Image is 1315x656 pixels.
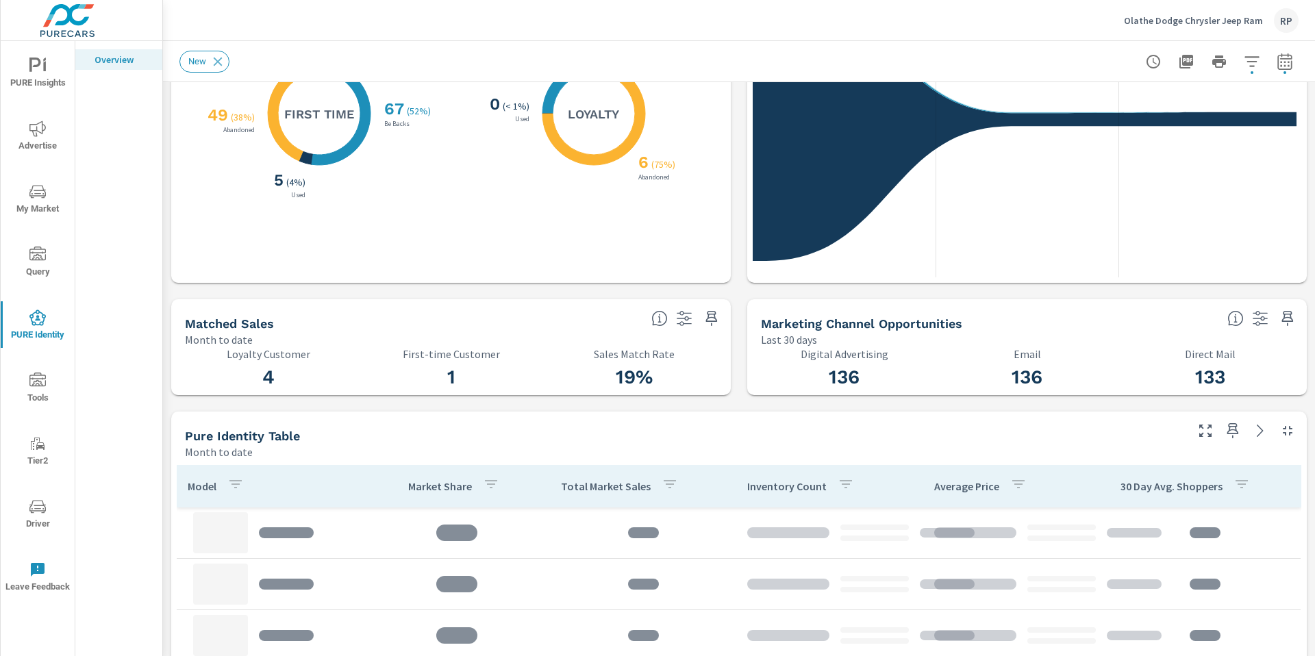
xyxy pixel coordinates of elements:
[408,479,472,493] p: Market Share
[188,479,216,493] p: Model
[1205,48,1233,75] button: Print Report
[761,316,962,331] h5: Marketing Channel Opportunities
[75,49,162,70] div: Overview
[5,562,71,595] span: Leave Feedback
[561,479,651,493] p: Total Market Sales
[551,366,717,389] h3: 19%
[761,331,817,348] p: Last 30 days
[503,100,532,112] p: ( < 1% )
[1222,420,1244,442] span: Save this to your personalized report
[651,158,678,171] p: ( 75% )
[1127,348,1293,360] p: Direct Mail
[747,479,827,493] p: Inventory Count
[487,94,500,114] h3: 0
[185,316,274,331] h5: Matched Sales
[185,331,253,348] p: Month to date
[381,121,412,127] p: Be Backs
[407,105,434,117] p: ( 52% )
[1227,310,1244,327] span: Matched shoppers that can be exported to each channel type. This is targetable traffic.
[368,348,534,360] p: First-time Customer
[5,184,71,217] span: My Market
[512,116,532,123] p: Used
[95,53,151,66] p: Overview
[5,247,71,280] span: Query
[651,310,668,327] span: Loyalty: Matches that have purchased from the dealership before and purchased within the timefram...
[761,348,927,360] p: Digital Advertising
[5,121,71,154] span: Advertise
[231,111,258,123] p: ( 38% )
[1238,48,1266,75] button: Apply Filters
[179,51,229,73] div: New
[286,176,308,188] p: ( 4% )
[185,348,351,360] p: Loyalty Customer
[180,56,214,66] span: New
[185,429,300,443] h5: Pure Identity Table
[1274,8,1299,33] div: RP
[368,366,534,389] h3: 1
[1127,366,1293,389] h3: 133
[1249,420,1271,442] a: See more details in report
[636,174,673,181] p: Abandoned
[271,171,284,190] h3: 5
[221,127,258,134] p: Abandoned
[1271,48,1299,75] button: Select Date Range
[5,58,71,91] span: PURE Insights
[1277,307,1299,329] span: Save this to your personalized report
[5,310,71,343] span: PURE Identity
[1,41,75,608] div: nav menu
[551,348,717,360] p: Sales Match Rate
[5,436,71,469] span: Tier2
[1124,14,1263,27] p: Olathe Dodge Chrysler Jeep Ram
[205,105,228,125] h3: 49
[944,348,1110,360] p: Email
[185,366,351,389] h3: 4
[1120,479,1223,493] p: 30 Day Avg. Shoppers
[568,106,619,122] h5: Loyalty
[701,307,723,329] span: Save this to your personalized report
[1194,420,1216,442] button: Make Fullscreen
[381,99,404,118] h3: 67
[761,366,927,389] h3: 136
[5,373,71,406] span: Tools
[288,192,308,199] p: Used
[944,366,1110,389] h3: 136
[185,444,253,460] p: Month to date
[934,479,999,493] p: Average Price
[1173,48,1200,75] button: "Export Report to PDF"
[636,153,649,172] h3: 6
[1277,420,1299,442] button: Minimize Widget
[5,499,71,532] span: Driver
[284,106,354,122] h5: First Time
